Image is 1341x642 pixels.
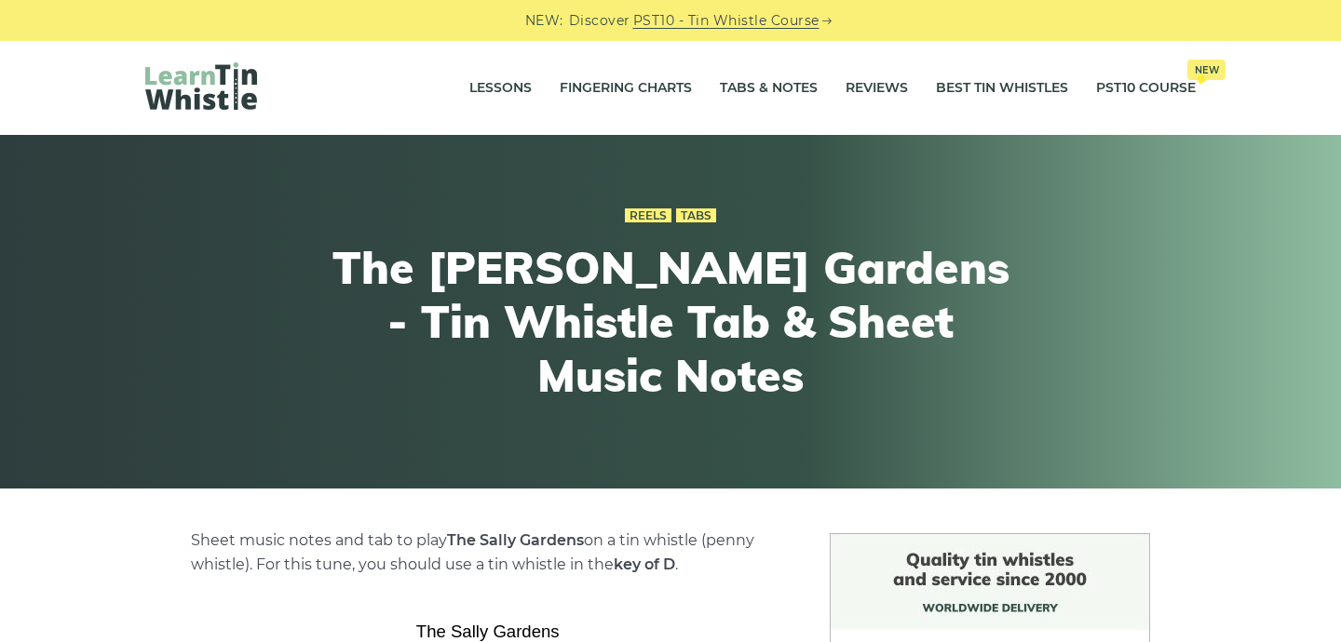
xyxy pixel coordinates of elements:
[145,62,257,110] img: LearnTinWhistle.com
[1096,65,1196,112] a: PST10 CourseNew
[846,65,908,112] a: Reviews
[447,531,584,549] strong: The Sally Gardens
[720,65,818,112] a: Tabs & Notes
[676,208,716,223] a: Tabs
[469,65,532,112] a: Lessons
[328,241,1013,402] h1: The [PERSON_NAME] Gardens - Tin Whistle Tab & Sheet Music Notes
[1187,60,1226,80] span: New
[625,208,671,223] a: Reels
[614,555,675,573] strong: key of D
[560,65,692,112] a: Fingering Charts
[191,528,785,577] p: Sheet music notes and tab to play on a tin whistle (penny whistle). For this tune, you should use...
[936,65,1068,112] a: Best Tin Whistles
